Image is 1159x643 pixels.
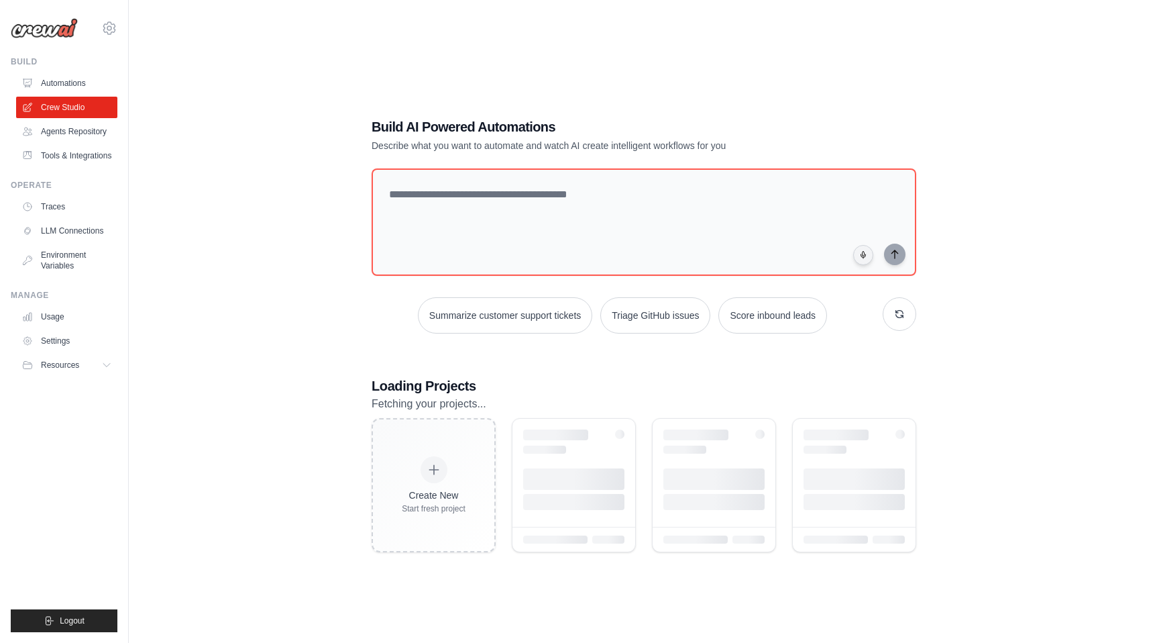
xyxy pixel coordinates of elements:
div: Build [11,56,117,67]
a: Traces [16,196,117,217]
div: Manage [11,290,117,301]
a: Environment Variables [16,244,117,277]
a: Tools & Integrations [16,145,117,166]
div: Create New [402,489,465,502]
p: Describe what you want to automate and watch AI create intelligent workflows for you [372,139,822,152]
span: Resources [41,360,79,370]
button: Score inbound leads [718,297,827,334]
span: Logout [60,615,85,626]
button: Triage GitHub issues [600,297,710,334]
a: Usage [16,306,117,328]
div: Operate [11,180,117,191]
a: Agents Repository [16,121,117,142]
a: Settings [16,330,117,352]
h1: Build AI Powered Automations [372,117,822,136]
button: Click to speak your automation idea [853,245,873,265]
p: Fetching your projects... [372,395,916,413]
h3: Loading Projects [372,377,916,395]
a: Crew Studio [16,97,117,118]
button: Summarize customer support tickets [418,297,592,334]
button: Get new suggestions [883,297,916,331]
div: Start fresh project [402,503,465,514]
a: Automations [16,72,117,94]
button: Resources [16,354,117,376]
button: Logout [11,609,117,632]
img: Logo [11,18,78,38]
a: LLM Connections [16,220,117,242]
